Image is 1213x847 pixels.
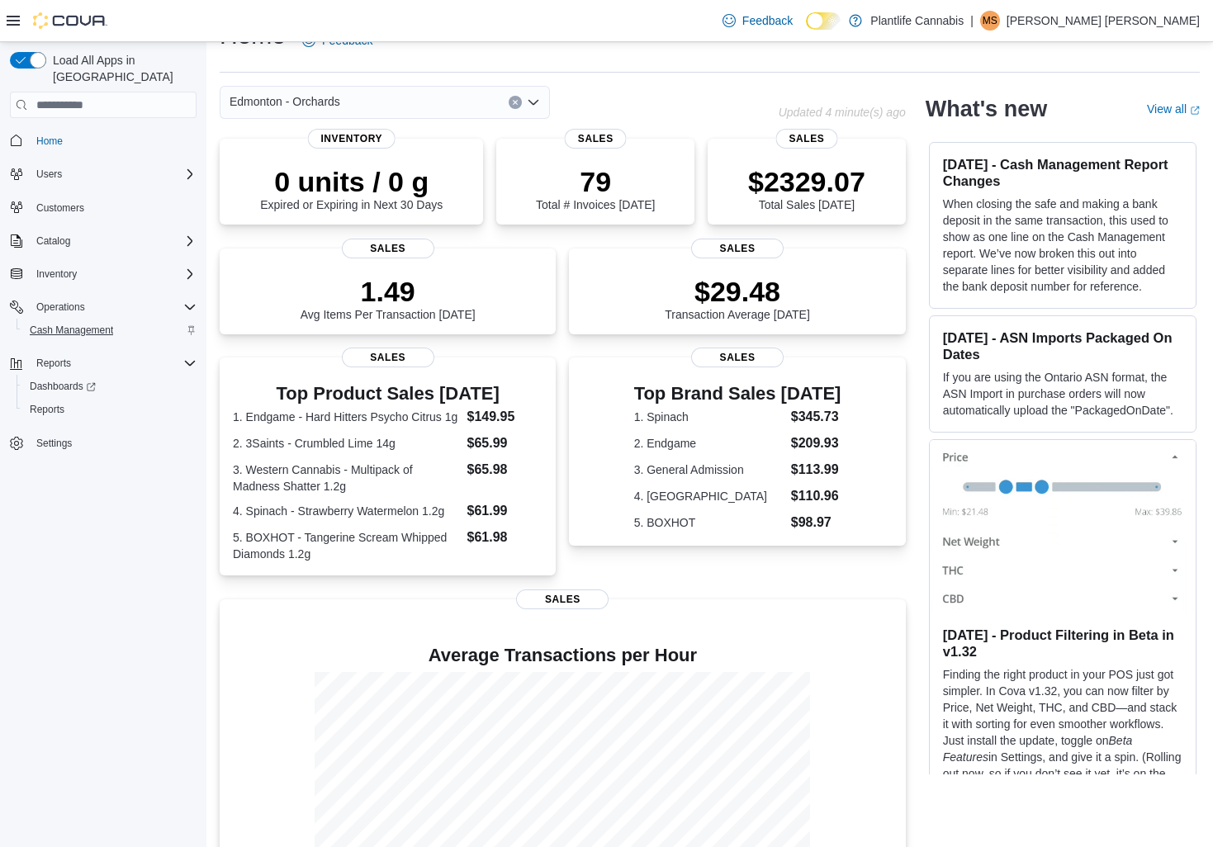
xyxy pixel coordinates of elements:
[791,486,841,506] dd: $110.96
[233,384,543,404] h3: Top Product Sales [DATE]
[791,407,841,427] dd: $345.73
[36,135,63,148] span: Home
[791,513,841,532] dd: $98.97
[870,11,964,31] p: Plantlife Cannabis
[30,324,113,337] span: Cash Management
[36,437,72,450] span: Settings
[634,409,784,425] dt: 1. Spinach
[17,398,203,421] button: Reports
[691,239,784,258] span: Sales
[634,461,784,478] dt: 3. General Admission
[3,296,203,319] button: Operations
[3,229,203,253] button: Catalog
[3,263,203,286] button: Inventory
[233,461,461,494] dt: 3. Western Cannabis - Multipack of Madness Shatter 1.2g
[742,12,793,29] span: Feedback
[1190,106,1200,116] svg: External link
[30,353,78,373] button: Reports
[748,165,865,198] p: $2329.07
[36,357,71,370] span: Reports
[233,435,461,452] dt: 2. 3Saints - Crumbled Lime 14g
[46,52,197,85] span: Load All Apps in [GEOGRAPHIC_DATA]
[30,380,96,393] span: Dashboards
[516,589,609,609] span: Sales
[30,297,197,317] span: Operations
[943,329,1182,362] h3: [DATE] - ASN Imports Packaged On Dates
[943,156,1182,189] h3: [DATE] - Cash Management Report Changes
[467,433,543,453] dd: $65.99
[260,165,443,198] p: 0 units / 0 g
[775,129,837,149] span: Sales
[307,129,396,149] span: Inventory
[30,130,197,150] span: Home
[30,197,197,218] span: Customers
[30,164,69,184] button: Users
[791,460,841,480] dd: $113.99
[36,267,77,281] span: Inventory
[527,96,540,109] button: Open list of options
[17,375,203,398] a: Dashboards
[233,409,461,425] dt: 1. Endgame - Hard Hitters Psycho Citrus 1g
[23,400,197,419] span: Reports
[467,528,543,547] dd: $61.98
[3,352,203,375] button: Reports
[3,163,203,186] button: Users
[980,11,1000,31] div: Melissa Sue Smith
[943,196,1182,295] p: When closing the safe and making a bank deposit in the same transaction, this used to show as one...
[36,234,70,248] span: Catalog
[33,12,107,29] img: Cova
[260,165,443,211] div: Expired or Expiring in Next 30 Days
[970,11,974,31] p: |
[665,275,810,308] p: $29.48
[536,165,655,211] div: Total # Invoices [DATE]
[806,12,841,30] input: Dark Mode
[943,666,1182,798] p: Finding the right product in your POS just got simpler. In Cova v1.32, you can now filter by Pric...
[943,627,1182,660] h3: [DATE] - Product Filtering in Beta in v1.32
[30,353,197,373] span: Reports
[3,128,203,152] button: Home
[342,239,434,258] span: Sales
[36,300,85,314] span: Operations
[3,196,203,220] button: Customers
[23,400,71,419] a: Reports
[30,433,78,453] a: Settings
[467,501,543,521] dd: $61.99
[301,275,476,308] p: 1.49
[30,433,197,453] span: Settings
[30,403,64,416] span: Reports
[17,319,203,342] button: Cash Management
[665,275,810,321] div: Transaction Average [DATE]
[233,646,893,665] h4: Average Transactions per Hour
[467,407,543,427] dd: $149.95
[1007,11,1200,31] p: [PERSON_NAME] [PERSON_NAME]
[233,529,461,562] dt: 5. BOXHOT - Tangerine Scream Whipped Diamonds 1.2g
[634,488,784,504] dt: 4. [GEOGRAPHIC_DATA]
[536,165,655,198] p: 79
[233,503,461,519] dt: 4. Spinach - Strawberry Watermelon 1.2g
[23,320,197,340] span: Cash Management
[30,231,197,251] span: Catalog
[23,376,102,396] a: Dashboards
[30,131,69,151] a: Home
[691,348,784,367] span: Sales
[779,106,906,119] p: Updated 4 minute(s) ago
[30,297,92,317] button: Operations
[983,11,997,31] span: MS
[30,264,83,284] button: Inventory
[230,92,340,111] span: Edmonton - Orchards
[301,275,476,321] div: Avg Items Per Transaction [DATE]
[23,320,120,340] a: Cash Management
[791,433,841,453] dd: $209.93
[509,96,522,109] button: Clear input
[806,30,807,31] span: Dark Mode
[30,198,91,218] a: Customers
[1147,102,1200,116] a: View allExternal link
[926,96,1047,122] h2: What's new
[36,168,62,181] span: Users
[634,514,784,531] dt: 5. BOXHOT
[716,4,799,37] a: Feedback
[342,348,434,367] span: Sales
[30,264,197,284] span: Inventory
[23,376,197,396] span: Dashboards
[943,734,1133,764] em: Beta Features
